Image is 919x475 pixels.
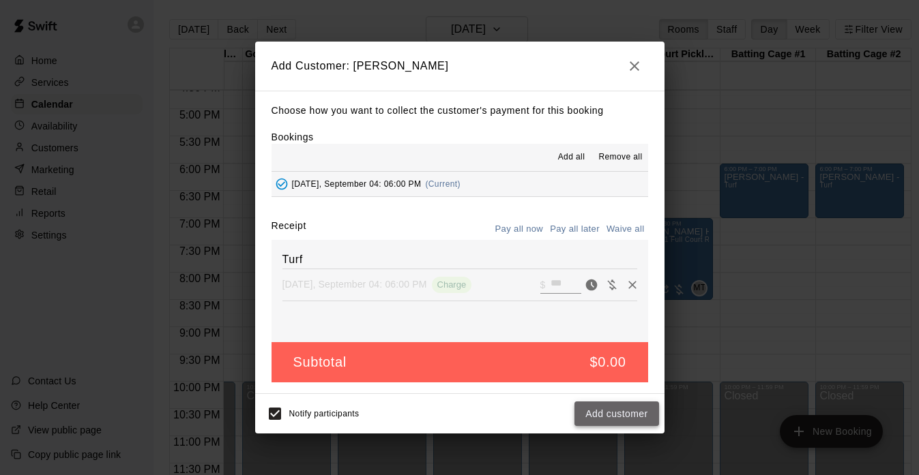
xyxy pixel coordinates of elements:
[574,401,658,427] button: Add customer
[581,278,602,290] span: Pay now
[425,179,461,189] span: (Current)
[558,151,585,164] span: Add all
[549,147,593,168] button: Add all
[272,219,306,240] label: Receipt
[546,219,603,240] button: Pay all later
[622,275,643,295] button: Remove
[282,251,637,269] h6: Turf
[272,132,314,142] label: Bookings
[282,277,427,291] p: [DATE], September 04: 06:00 PM
[255,42,665,91] h2: Add Customer: [PERSON_NAME]
[272,102,648,119] p: Choose how you want to collect the customer's payment for this booking
[272,172,648,197] button: Added - Collect Payment[DATE], September 04: 06:00 PM(Current)
[289,409,360,418] span: Notify participants
[492,219,547,240] button: Pay all now
[593,147,647,168] button: Remove all
[598,151,642,164] span: Remove all
[589,353,626,371] h5: $0.00
[602,278,622,290] span: Waive payment
[292,179,422,189] span: [DATE], September 04: 06:00 PM
[293,353,347,371] h5: Subtotal
[540,278,546,292] p: $
[272,174,292,194] button: Added - Collect Payment
[603,219,648,240] button: Waive all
